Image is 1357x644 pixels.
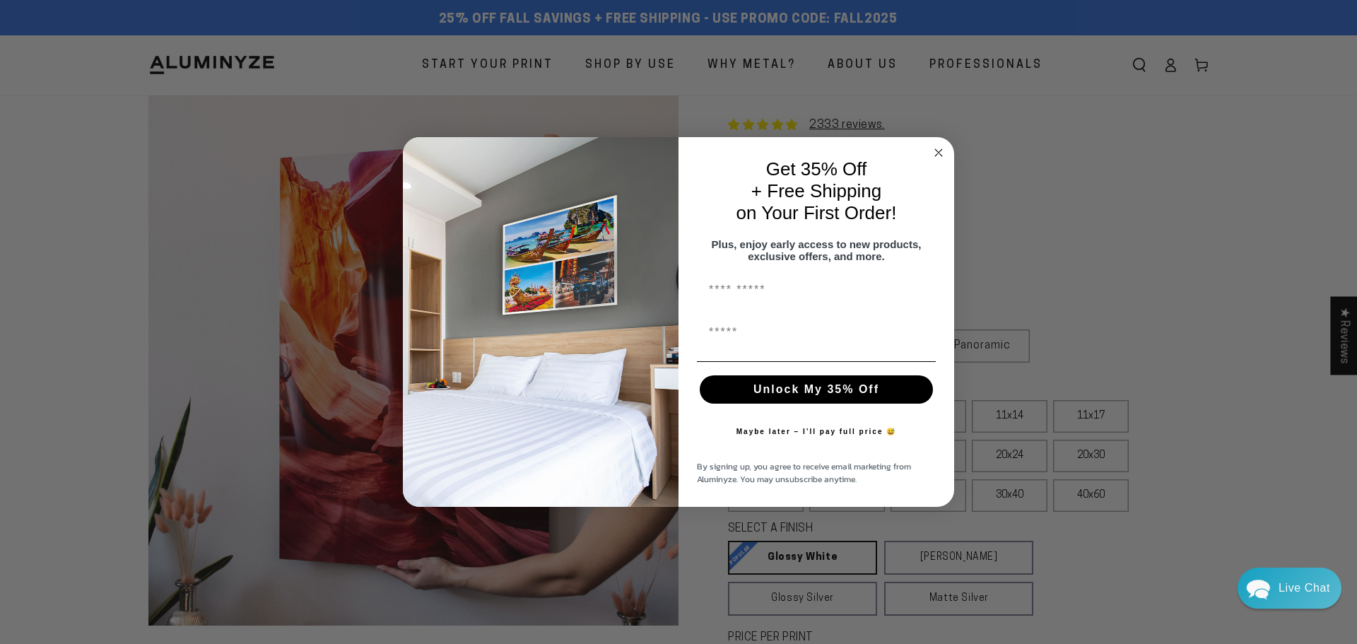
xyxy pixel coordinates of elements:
[1279,568,1330,609] div: Contact Us Directly
[403,137,678,508] img: 728e4f65-7e6c-44e2-b7d1-0292a396982f.jpeg
[729,418,904,446] button: Maybe later – I’ll pay full price 😅
[697,361,936,362] img: underline
[736,202,897,223] span: on Your First Order!
[930,144,947,161] button: Close dialog
[1238,568,1341,609] div: Chat widget toggle
[712,238,922,262] span: Plus, enjoy early access to new products, exclusive offers, and more.
[700,375,933,404] button: Unlock My 35% Off
[766,158,867,180] span: Get 35% Off
[697,460,911,486] span: By signing up, you agree to receive email marketing from Aluminyze. You may unsubscribe anytime.
[751,180,881,201] span: + Free Shipping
